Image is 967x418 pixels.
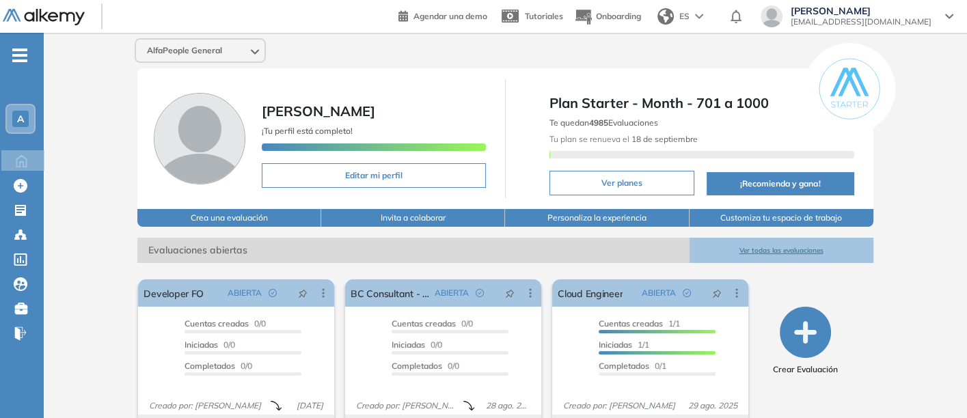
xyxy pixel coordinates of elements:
img: arrow [695,14,703,19]
span: Plan Starter - Month - 701 a 1000 [549,93,854,113]
button: Editar mi perfil [262,163,486,188]
span: 0/0 [392,318,473,329]
span: [DATE] [291,400,329,412]
button: pushpin [702,282,732,304]
span: 0/0 [185,339,235,350]
span: Te quedan Evaluaciones [549,117,658,128]
button: pushpin [288,282,318,304]
span: Creado por: [PERSON_NAME] [144,400,267,412]
button: Ver planes [549,171,694,195]
span: 1/1 [599,318,680,329]
span: ABIERTA [642,287,676,299]
span: Iniciadas [392,339,425,350]
span: Iniciadas [185,339,218,350]
span: 0/0 [185,318,266,329]
img: Logo [3,9,85,26]
a: Agendar una demo [398,7,487,23]
span: 29 ago. 2025 [683,400,743,412]
span: ABIERTA [435,287,469,299]
span: [PERSON_NAME] [791,5,931,16]
button: Onboarding [574,2,641,31]
span: Iniciadas [599,339,632,350]
span: 0/0 [392,339,442,350]
button: pushpin [495,282,525,304]
span: Completados [599,361,649,371]
i: - [12,54,27,57]
span: Creado por: [PERSON_NAME] [558,400,681,412]
button: Customiza tu espacio de trabajo [690,209,873,227]
span: 1/1 [599,339,649,350]
b: 4985 [589,117,608,128]
span: 0/0 [392,361,459,371]
img: world [657,8,674,25]
span: ¡Tu perfil está completo! [262,126,353,136]
img: Foto de perfil [154,93,245,184]
span: [EMAIL_ADDRESS][DOMAIN_NAME] [791,16,931,27]
span: Cuentas creadas [392,318,456,329]
span: 28 ago. 2025 [480,400,536,412]
span: Evaluaciones abiertas [137,238,689,263]
span: pushpin [712,288,722,298]
span: Onboarding [596,11,641,21]
button: Personaliza la experiencia [505,209,689,227]
span: 0/0 [185,361,252,371]
span: check-circle [476,289,484,297]
button: ¡Recomienda y gana! [707,172,854,195]
span: pushpin [505,288,515,298]
span: Completados [185,361,235,371]
b: 18 de septiembre [629,134,698,144]
a: Developer FO [144,279,204,307]
span: Completados [392,361,442,371]
span: pushpin [298,288,308,298]
button: Ver todas las evaluaciones [690,238,873,263]
span: check-circle [269,289,277,297]
span: 0/1 [599,361,666,371]
span: Tu plan se renueva el [549,134,698,144]
span: ES [679,10,690,23]
span: Cuentas creadas [599,318,663,329]
span: AlfaPeople General [147,45,222,56]
a: BC Consultant - [GEOGRAPHIC_DATA] [351,279,429,307]
span: Crear Evaluación [773,363,838,376]
span: Tutoriales [525,11,563,21]
button: Crea una evaluación [137,209,321,227]
span: Agendar una demo [413,11,487,21]
span: [PERSON_NAME] [262,102,375,120]
span: check-circle [683,289,691,297]
span: A [17,113,24,124]
button: Invita a colaborar [321,209,505,227]
span: Cuentas creadas [185,318,249,329]
a: Cloud Engineer [558,279,623,307]
button: Crear Evaluación [773,307,838,376]
span: ABIERTA [228,287,262,299]
span: Creado por: [PERSON_NAME] [351,400,463,412]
